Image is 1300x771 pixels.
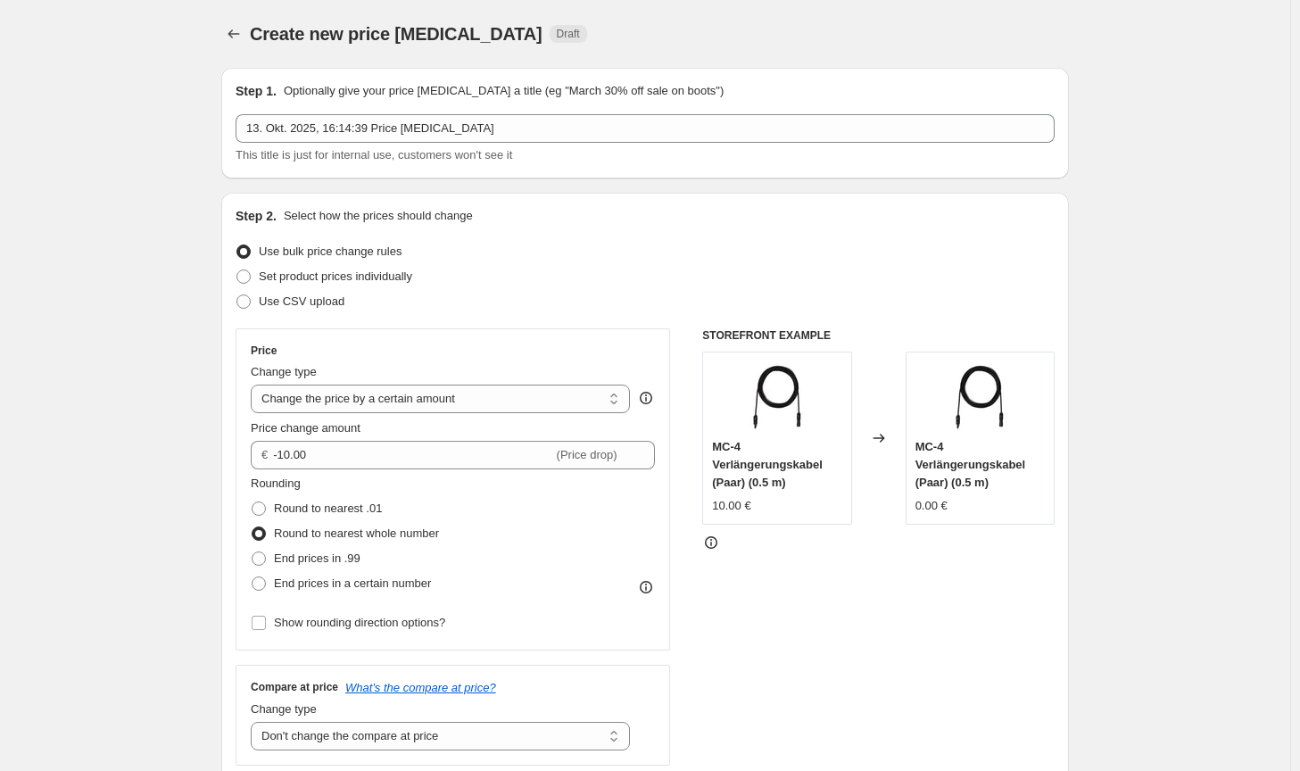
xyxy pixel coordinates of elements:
[259,269,412,283] span: Set product prices individually
[557,27,580,41] span: Draft
[274,526,439,540] span: Round to nearest whole number
[261,448,268,461] span: €
[251,421,360,435] span: Price change amount
[702,328,1055,343] h6: STOREFRONT EXAMPLE
[345,681,496,694] button: What's the compare at price?
[251,365,317,378] span: Change type
[251,477,301,490] span: Rounding
[250,24,542,44] span: Create new price [MEDICAL_DATA]
[273,441,552,469] input: -10.00
[236,148,512,162] span: This title is just for internal use, customers won't see it
[236,207,277,225] h2: Step 2.
[274,576,431,590] span: End prices in a certain number
[274,551,360,565] span: End prices in .99
[915,497,948,515] div: 0.00 €
[637,389,655,407] div: help
[712,440,823,489] span: MC-4 Verlängerungskabel (Paar) (0.5 m)
[557,448,617,461] span: (Price drop)
[221,21,246,46] button: Price change jobs
[284,82,724,100] p: Optionally give your price [MEDICAL_DATA] a title (eg "March 30% off sale on boots")
[915,440,1026,489] span: MC-4 Verlängerungskabel (Paar) (0.5 m)
[251,680,338,694] h3: Compare at price
[741,361,813,433] img: kabel.3_1_80x.webp
[259,294,344,308] span: Use CSV upload
[251,344,277,358] h3: Price
[236,82,277,100] h2: Step 1.
[259,245,402,258] span: Use bulk price change rules
[251,702,317,716] span: Change type
[236,114,1055,143] input: 30% off holiday sale
[274,502,382,515] span: Round to nearest .01
[274,616,445,629] span: Show rounding direction options?
[944,361,1015,433] img: kabel.3_1_80x.webp
[712,497,750,515] div: 10.00 €
[284,207,473,225] p: Select how the prices should change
